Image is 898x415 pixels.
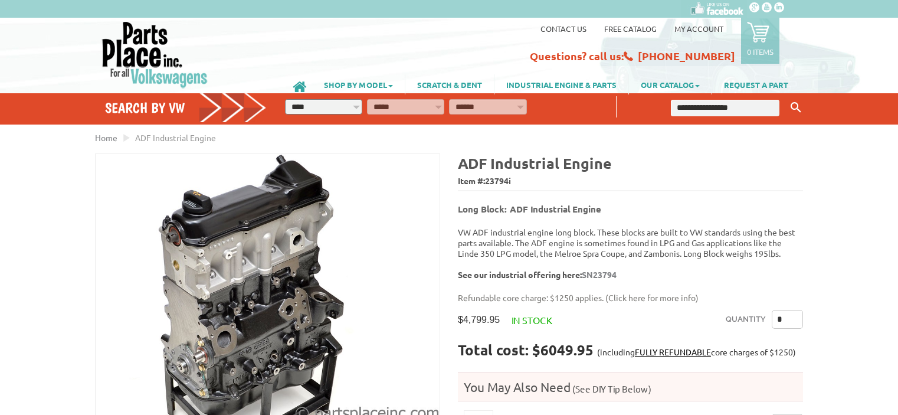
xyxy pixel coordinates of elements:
a: FULLY REFUNDABLE [635,347,711,357]
span: $4,799.95 [458,314,500,325]
label: Quantity [726,310,766,329]
a: My Account [674,24,723,34]
span: 23794i [485,175,511,186]
a: INDUSTRIAL ENGINE & PARTS [494,74,628,94]
h4: Search by VW [105,99,267,116]
p: Refundable core charge: $1250 applies. ( ) [458,292,794,304]
span: (including core charges of $1250) [597,347,796,357]
a: Contact us [540,24,586,34]
h4: You May Also Need [458,379,803,395]
p: 0 items [747,47,774,57]
b: See our industrial offering here: [458,269,617,280]
a: SHOP BY MODEL [312,74,405,94]
span: Item #: [458,173,803,190]
p: VW ADF industrial engine long block. These blocks are built to VW standards using the best parts ... [458,227,803,280]
button: Keyword Search [787,98,805,117]
a: 0 items [741,18,779,64]
a: Click here for more info [608,292,696,303]
a: REQUEST A PART [712,74,800,94]
a: Free Catalog [604,24,657,34]
span: In stock [512,314,552,326]
span: (See DIY Tip Below) [571,383,651,394]
a: SN23794 [582,269,617,280]
b: Long Block: ADF Industrial Engine [458,203,601,215]
a: SCRATCH & DENT [405,74,494,94]
img: Parts Place Inc! [101,21,209,89]
strong: Total cost: $6049.95 [458,341,594,359]
a: Home [95,132,117,143]
a: OUR CATALOG [629,74,712,94]
b: ADF industrial engine [458,153,612,172]
span: ADF industrial engine [135,132,216,143]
